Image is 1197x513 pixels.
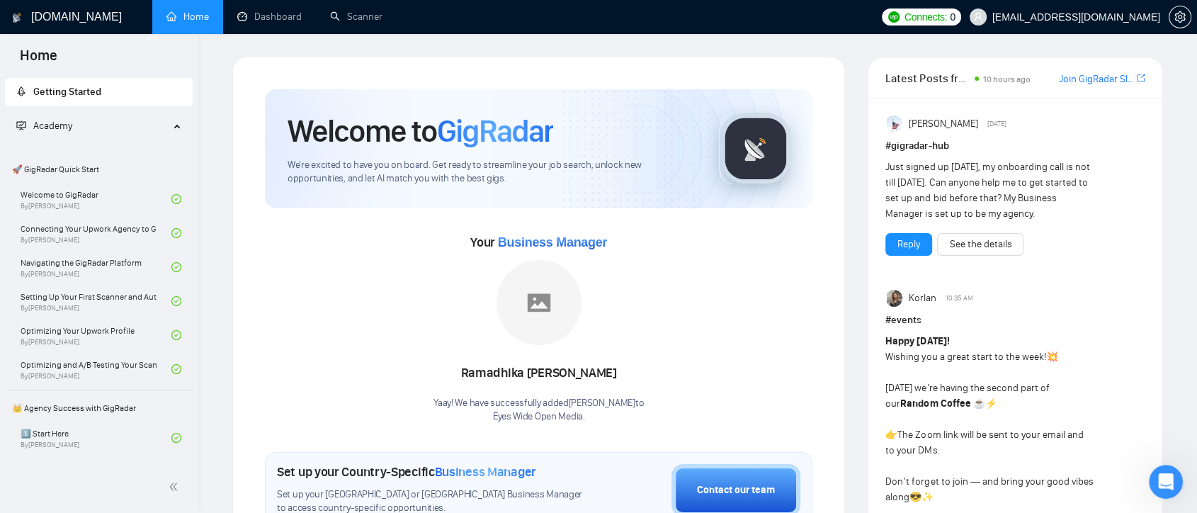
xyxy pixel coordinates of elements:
span: fund-projection-screen [16,120,26,130]
span: Your [470,235,607,250]
p: Eyes Wide Open Media . [433,410,644,424]
img: gigradar-logo.png [720,113,791,184]
span: double-left [169,480,183,494]
span: check-circle [171,228,181,238]
img: Korlan [887,290,904,307]
span: check-circle [171,194,181,204]
span: user [973,12,983,22]
a: Navigating the GigRadar PlatformBy[PERSON_NAME] [21,252,171,283]
a: searchScanner [330,11,382,23]
span: ⚡ [985,398,997,410]
a: export [1137,72,1145,85]
span: check-circle [171,433,181,443]
strong: Random Coffee [900,398,970,410]
span: GigRadar [437,112,553,150]
span: 💥 [1045,351,1057,363]
span: [DATE] [987,118,1006,130]
img: Anisuzzaman Khan [887,115,904,133]
a: Setting Up Your First Scanner and Auto-BidderBy[PERSON_NAME] [21,286,171,317]
span: rocket [16,86,26,96]
span: Business Manager [498,235,607,249]
span: Getting Started [33,86,101,98]
a: homeHome [166,11,209,23]
a: setting [1169,11,1191,23]
span: 10 hours ago [983,74,1031,84]
button: setting [1169,6,1191,28]
span: 0 [950,9,955,25]
span: 👉 [885,429,897,441]
span: We're excited to have you on board. Get ready to streamline your job search, unlock new opportuni... [288,159,696,186]
a: ⛔ Top 3 Mistakes of Pro Agencies [21,456,171,487]
li: Getting Started [5,78,193,106]
div: Contact our team [697,483,775,498]
span: [PERSON_NAME] [909,116,978,132]
span: Latest Posts from the GigRadar Community [885,69,970,87]
span: check-circle [171,296,181,306]
span: ☕ [972,398,985,410]
a: 1️⃣ Start HereBy[PERSON_NAME] [21,422,171,453]
span: Academy [33,120,72,132]
span: Connects: [904,9,947,25]
h1: # gigradar-hub [885,138,1145,154]
span: Academy [16,120,72,132]
a: Optimizing and A/B Testing Your Scanner for Better ResultsBy[PERSON_NAME] [21,354,171,385]
button: See the details [937,233,1023,256]
div: Ramadhika [PERSON_NAME] [433,361,644,385]
iframe: Intercom live chat [1149,465,1183,499]
button: Reply [885,233,932,256]
span: Business Manager [435,464,536,480]
a: Join GigRadar Slack Community [1059,72,1134,87]
span: 🚀 GigRadar Quick Start [6,155,191,184]
h1: Set up your Country-Specific [277,464,536,480]
h1: # events [885,312,1145,328]
strong: Happy [DATE]! [885,335,949,347]
span: check-circle [171,330,181,340]
span: export [1137,72,1145,84]
a: See the details [949,237,1011,252]
span: ✨ [921,491,934,503]
span: setting [1169,11,1191,23]
span: Home [8,45,69,75]
a: Connecting Your Upwork Agency to GigRadarBy[PERSON_NAME] [21,218,171,249]
img: logo [12,6,22,29]
span: 👑 Agency Success with GigRadar [6,394,191,422]
a: Welcome to GigRadarBy[PERSON_NAME] [21,184,171,215]
a: Optimizing Your Upwork ProfileBy[PERSON_NAME] [21,320,171,351]
h1: Welcome to [288,112,553,150]
span: check-circle [171,364,181,374]
img: placeholder.png [497,260,582,345]
a: dashboardDashboard [237,11,302,23]
span: 😎 [909,491,921,503]
img: upwork-logo.png [888,11,900,23]
span: 10:35 AM [946,292,973,305]
div: Just signed up [DATE], my onboarding call is not till [DATE]. Can anyone help me to get started t... [885,159,1093,222]
a: Reply [897,237,920,252]
div: Yaay! We have successfully added [PERSON_NAME] to [433,397,644,424]
span: Korlan [909,291,936,306]
span: check-circle [171,262,181,272]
